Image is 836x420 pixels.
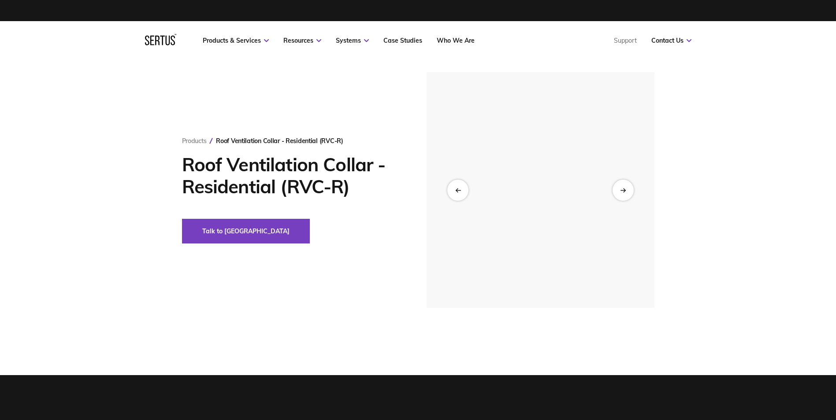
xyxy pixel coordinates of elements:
a: Resources [283,37,321,44]
h1: Roof Ventilation Collar - Residential (RVC-R) [182,154,400,198]
a: Products [182,137,207,145]
a: Support [614,37,637,44]
button: Talk to [GEOGRAPHIC_DATA] [182,219,310,243]
a: Who We Are [437,37,475,44]
a: Case Studies [383,37,422,44]
a: Contact Us [651,37,691,44]
a: Systems [336,37,369,44]
a: Products & Services [203,37,269,44]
